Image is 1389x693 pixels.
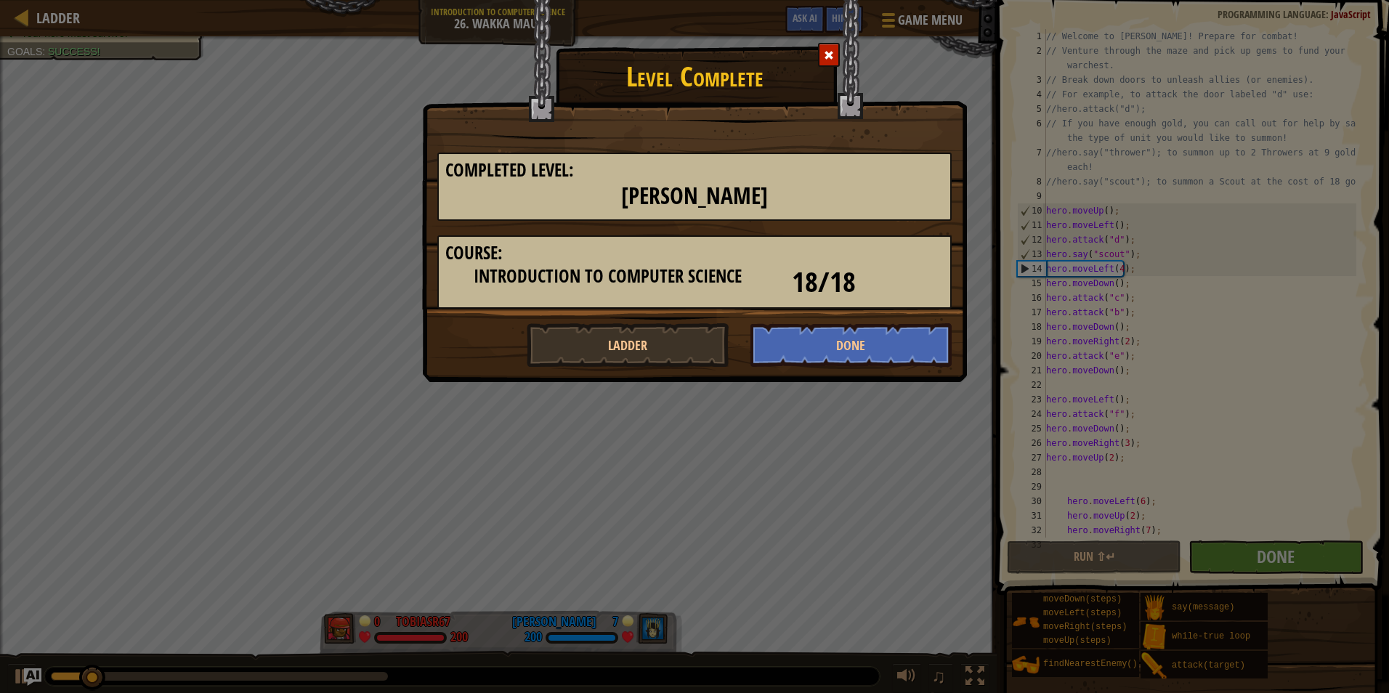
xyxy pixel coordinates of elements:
span: 18/18 [792,262,856,301]
h3: Completed Level: [445,161,944,180]
h2: [PERSON_NAME] [445,184,944,209]
button: Ladder [527,323,729,367]
h3: Introduction to Computer Science [445,267,770,286]
h1: Level Complete [423,54,966,92]
h3: Course: [445,243,944,263]
button: Done [750,323,952,367]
